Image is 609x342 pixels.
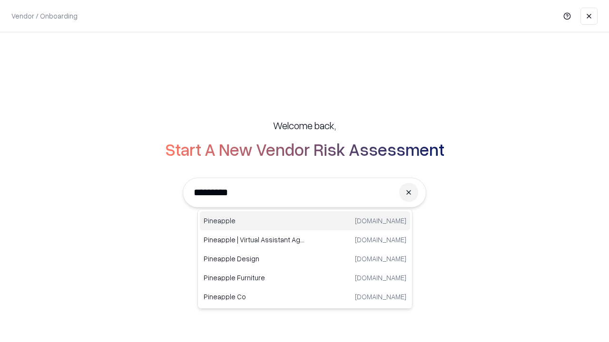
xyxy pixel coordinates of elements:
p: Pineapple Furniture [204,273,305,283]
p: Pineapple [204,216,305,226]
p: [DOMAIN_NAME] [355,254,406,264]
p: [DOMAIN_NAME] [355,273,406,283]
p: [DOMAIN_NAME] [355,235,406,245]
p: Pineapple Co [204,292,305,302]
p: Vendor / Onboarding [11,11,78,21]
p: Pineapple Design [204,254,305,264]
h2: Start A New Vendor Risk Assessment [165,140,444,159]
p: [DOMAIN_NAME] [355,292,406,302]
p: Pineapple | Virtual Assistant Agency [204,235,305,245]
h5: Welcome back, [273,119,336,132]
div: Suggestions [197,209,413,309]
p: [DOMAIN_NAME] [355,216,406,226]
